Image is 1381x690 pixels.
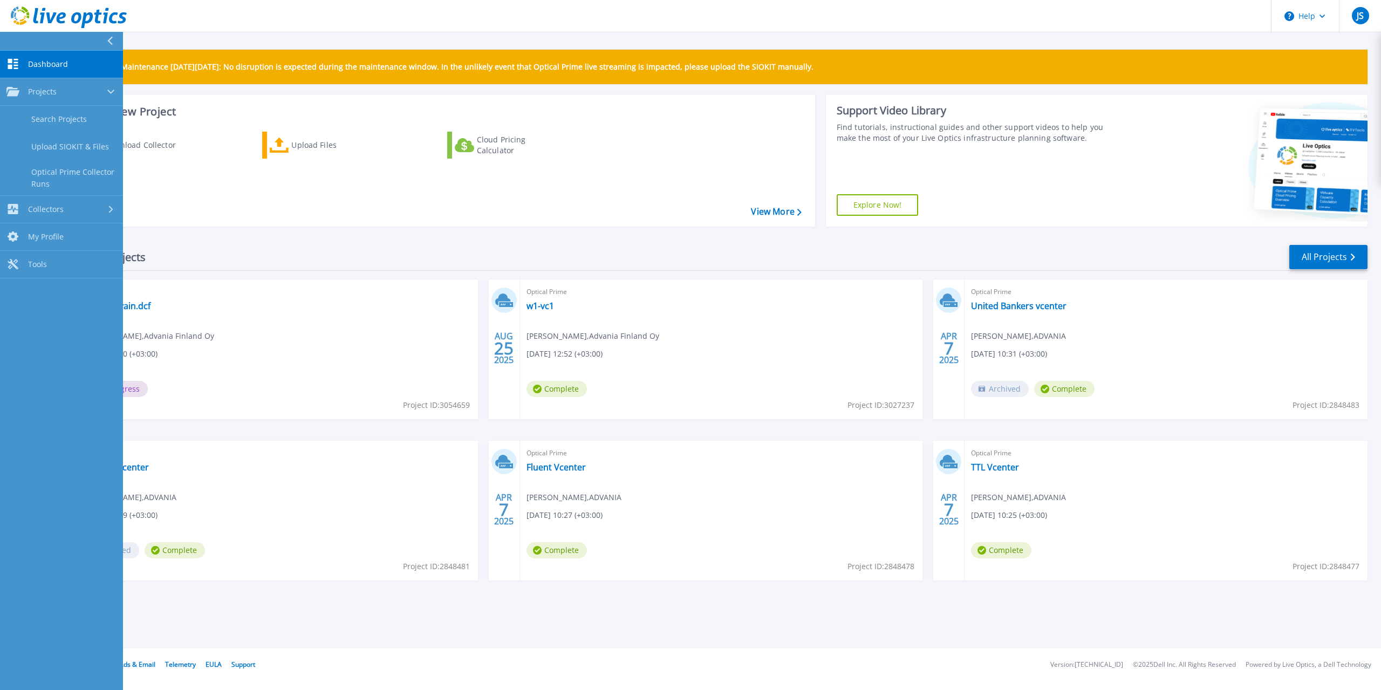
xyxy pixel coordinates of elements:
span: 7 [499,505,509,514]
span: Project ID: 3027237 [847,399,914,411]
span: Complete [1034,381,1095,397]
span: Complete [527,542,587,558]
span: Complete [527,381,587,397]
span: [PERSON_NAME] , Advania Finland Oy [81,330,214,342]
span: Optical Prime [81,286,471,298]
span: [PERSON_NAME] , ADVANIA [527,491,621,503]
a: Explore Now! [837,194,919,216]
span: Optical Prime [971,447,1361,459]
span: 7 [944,505,954,514]
a: Download Collector [77,132,197,159]
span: Collectors [28,204,64,214]
span: [DATE] 10:31 (+03:00) [971,348,1047,360]
span: [DATE] 10:27 (+03:00) [527,509,603,521]
span: Optical Prime [81,447,471,459]
a: Ads & Email [119,660,155,669]
a: TTL Vcenter [971,462,1019,473]
a: Cloud Pricing Calculator [447,132,568,159]
span: Complete [145,542,205,558]
span: [DATE] 12:52 (+03:00) [527,348,603,360]
a: Telemetry [165,660,196,669]
div: Support Video Library [837,104,1117,118]
span: 25 [494,344,514,353]
div: Cloud Pricing Calculator [477,134,563,156]
span: Complete [971,542,1031,558]
span: Projects [28,87,57,97]
span: Optical Prime [527,286,917,298]
span: 7 [944,344,954,353]
span: Archived [971,381,1029,397]
span: My Profile [28,232,64,242]
span: Project ID: 2848481 [403,561,470,572]
p: Scheduled Maintenance [DATE][DATE]: No disruption is expected during the maintenance window. In t... [80,63,813,71]
a: Support [231,660,255,669]
li: Powered by Live Optics, a Dell Technology [1246,661,1371,668]
span: Optical Prime [527,447,917,459]
span: Project ID: 3054659 [403,399,470,411]
a: EULA [206,660,222,669]
span: [DATE] 10:25 (+03:00) [971,509,1047,521]
div: AUG 2025 [494,329,514,368]
a: w1-vc1 [527,300,554,311]
a: All Projects [1289,245,1368,269]
span: Optical Prime [971,286,1361,298]
a: vcenter.avain.dcf [81,300,151,311]
span: Dashboard [28,59,68,69]
span: Tools [28,259,47,269]
span: [PERSON_NAME] , ADVANIA [971,491,1066,503]
li: © 2025 Dell Inc. All Rights Reserved [1133,661,1236,668]
span: Project ID: 2848478 [847,561,914,572]
h3: Start a New Project [77,106,801,118]
div: Find tutorials, instructional guides and other support videos to help you make the most of your L... [837,122,1117,144]
a: View More [751,207,801,217]
span: Project ID: 2848477 [1293,561,1359,572]
span: [PERSON_NAME] , Advania Finland Oy [527,330,659,342]
li: Version: [TECHNICAL_ID] [1050,661,1123,668]
div: APR 2025 [494,490,514,529]
a: Upload Files [262,132,382,159]
span: [PERSON_NAME] , ADVANIA [971,330,1066,342]
div: Download Collector [104,134,190,156]
span: Project ID: 2848483 [1293,399,1359,411]
span: JS [1357,11,1364,20]
div: APR 2025 [939,490,959,529]
div: APR 2025 [939,329,959,368]
span: [PERSON_NAME] , ADVANIA [81,491,176,503]
a: Fluent Vcenter [527,462,586,473]
div: Upload Files [291,134,378,156]
a: United Bankers vcenter [971,300,1066,311]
